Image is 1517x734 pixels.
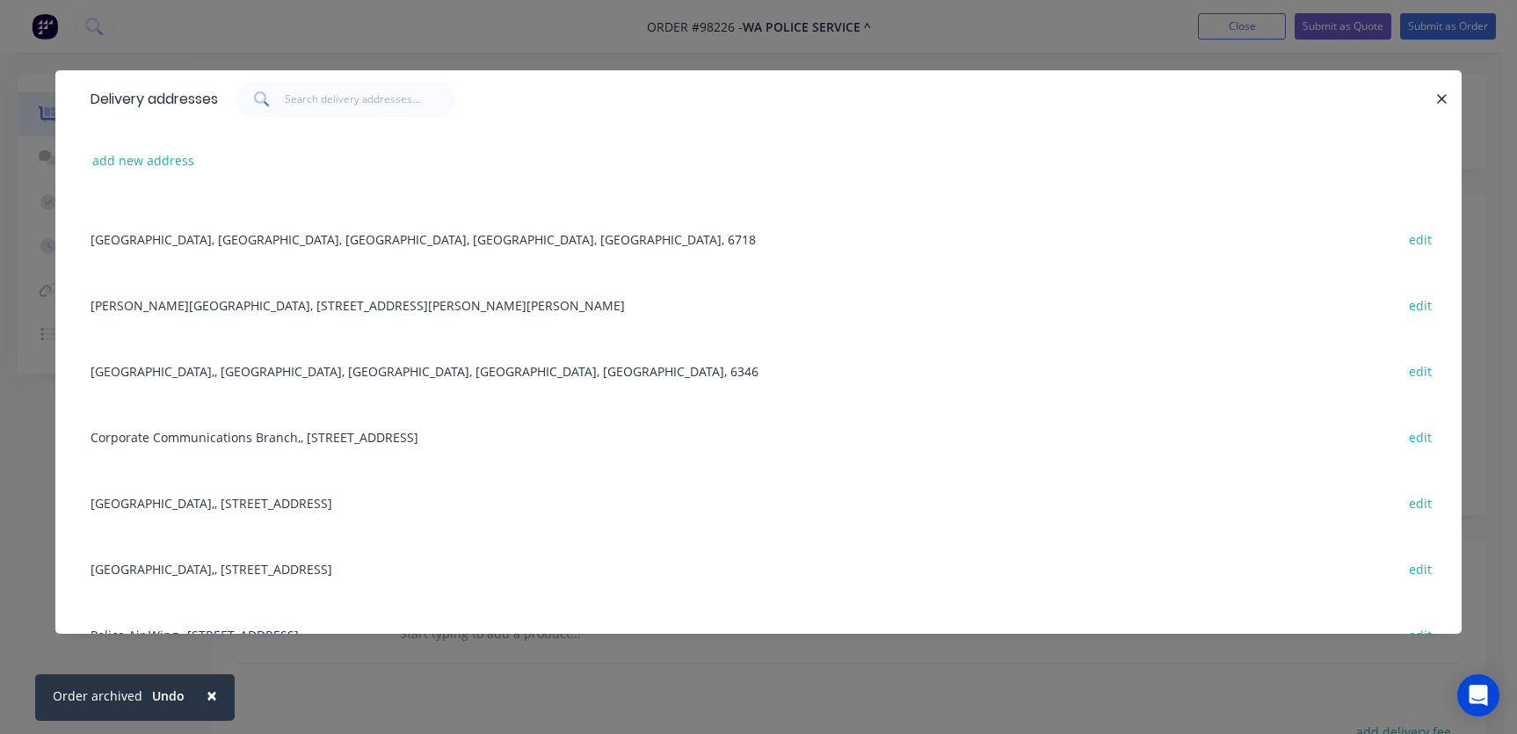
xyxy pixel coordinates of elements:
[82,71,218,127] div: Delivery addresses
[82,206,1435,272] div: [GEOGRAPHIC_DATA], [GEOGRAPHIC_DATA], [GEOGRAPHIC_DATA], [GEOGRAPHIC_DATA], [GEOGRAPHIC_DATA], 6718
[1457,674,1499,716] div: Open Intercom Messenger
[1399,227,1441,251] button: edit
[83,149,204,172] button: add new address
[1399,425,1441,448] button: edit
[82,601,1435,667] div: Police Air Wing,, [STREET_ADDRESS]
[82,403,1435,469] div: Corporate Communications Branch,, [STREET_ADDRESS]
[82,469,1435,535] div: [GEOGRAPHIC_DATA],, [STREET_ADDRESS]
[1399,293,1441,316] button: edit
[207,683,217,708] span: ×
[189,674,235,716] button: Close
[82,272,1435,338] div: [PERSON_NAME][GEOGRAPHIC_DATA], [STREET_ADDRESS][PERSON_NAME][PERSON_NAME]
[1399,359,1441,382] button: edit
[1399,491,1441,514] button: edit
[53,687,142,705] div: Order archived
[82,535,1435,601] div: [GEOGRAPHIC_DATA],, [STREET_ADDRESS]
[285,82,456,117] input: Search delivery addresses...
[1399,556,1441,580] button: edit
[1399,622,1441,646] button: edit
[82,338,1435,403] div: [GEOGRAPHIC_DATA],, [GEOGRAPHIC_DATA], [GEOGRAPHIC_DATA], [GEOGRAPHIC_DATA], [GEOGRAPHIC_DATA], 6346
[142,683,194,709] button: Undo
